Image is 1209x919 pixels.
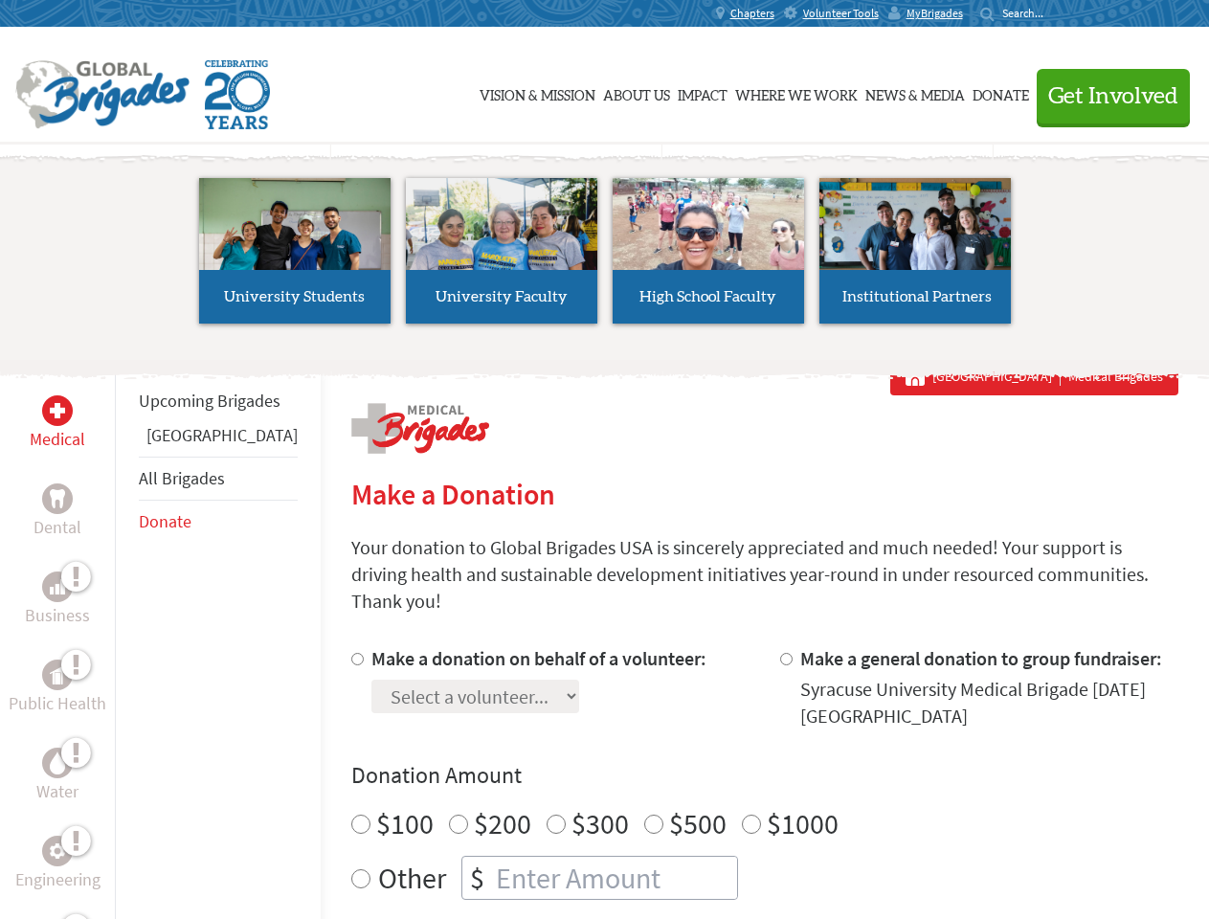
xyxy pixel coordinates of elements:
span: Volunteer Tools [803,6,879,21]
span: High School Faculty [639,289,776,304]
input: Search... [1002,6,1057,20]
li: All Brigades [139,457,298,501]
img: Global Brigades Logo [15,60,190,129]
a: University Students [199,178,391,324]
p: Water [36,778,78,805]
div: Public Health [42,660,73,690]
span: Institutional Partners [842,289,992,304]
label: Other [378,856,446,900]
div: Dental [42,483,73,514]
a: About Us [603,45,670,141]
input: Enter Amount [492,857,737,899]
p: Medical [30,426,85,453]
img: menu_brigades_submenu_1.jpg [199,178,391,305]
label: $500 [669,805,727,841]
a: DentalDental [34,483,81,541]
a: WaterWater [36,748,78,805]
span: University Students [224,289,365,304]
img: Global Brigades Celebrating 20 Years [205,60,270,129]
img: Medical [50,403,65,418]
div: Water [42,748,73,778]
p: Business [25,602,90,629]
span: Get Involved [1048,85,1178,108]
button: Get Involved [1037,69,1190,123]
a: All Brigades [139,467,225,489]
a: EngineeringEngineering [15,836,101,893]
label: $300 [571,805,629,841]
img: menu_brigades_submenu_3.jpg [613,178,804,271]
span: Chapters [730,6,774,21]
label: $1000 [767,805,839,841]
a: BusinessBusiness [25,572,90,629]
a: Institutional Partners [819,178,1011,324]
a: Impact [678,45,728,141]
label: Make a donation on behalf of a volunteer: [371,646,706,670]
label: Make a general donation to group fundraiser: [800,646,1162,670]
a: Vision & Mission [480,45,595,141]
p: Engineering [15,866,101,893]
span: University Faculty [436,289,568,304]
div: Engineering [42,836,73,866]
a: Where We Work [735,45,858,141]
div: Business [42,572,73,602]
div: Syracuse University Medical Brigade [DATE] [GEOGRAPHIC_DATA] [800,676,1178,729]
label: $200 [474,805,531,841]
li: Panama [139,422,298,457]
li: Upcoming Brigades [139,380,298,422]
p: Dental [34,514,81,541]
span: MyBrigades [907,6,963,21]
img: Dental [50,489,65,507]
a: University Faculty [406,178,597,324]
label: $100 [376,805,434,841]
img: Public Health [50,665,65,684]
a: Donate [973,45,1029,141]
a: High School Faculty [613,178,804,324]
img: Engineering [50,843,65,859]
a: [GEOGRAPHIC_DATA] [146,424,298,446]
div: $ [462,857,492,899]
h4: Donation Amount [351,760,1178,791]
img: logo-medical.png [351,403,489,454]
a: MedicalMedical [30,395,85,453]
a: News & Media [865,45,965,141]
img: menu_brigades_submenu_2.jpg [406,178,597,306]
a: Upcoming Brigades [139,390,280,412]
div: Medical [42,395,73,426]
img: Business [50,579,65,594]
img: Water [50,751,65,773]
a: Donate [139,510,191,532]
img: menu_brigades_submenu_4.jpg [819,178,1011,305]
li: Donate [139,501,298,543]
h2: Make a Donation [351,477,1178,511]
a: Public HealthPublic Health [9,660,106,717]
p: Public Health [9,690,106,717]
p: Your donation to Global Brigades USA is sincerely appreciated and much needed! Your support is dr... [351,534,1178,615]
